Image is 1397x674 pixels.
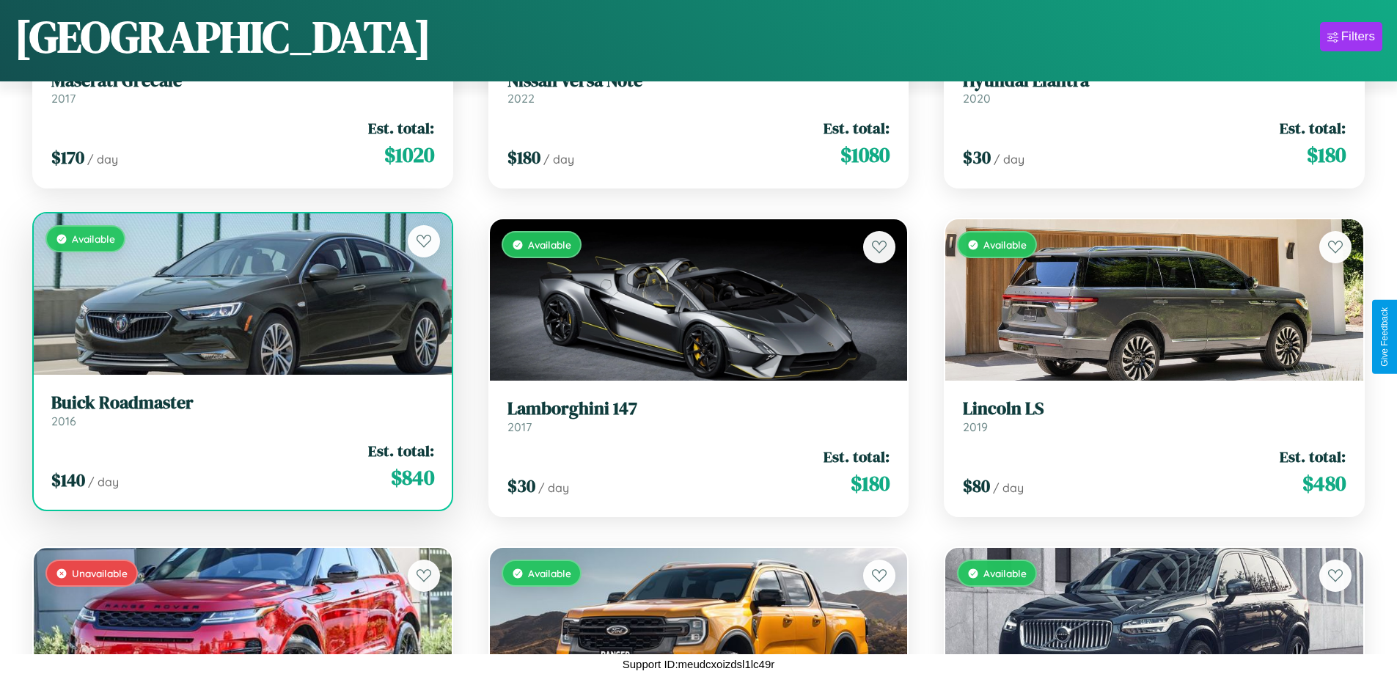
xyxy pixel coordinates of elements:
span: $ 30 [507,474,535,498]
span: / day [88,475,119,489]
div: Filters [1341,29,1375,44]
span: $ 180 [507,145,540,169]
span: Unavailable [72,567,128,579]
a: Maserati Grecale2017 [51,70,434,106]
span: Est. total: [1280,117,1346,139]
span: / day [994,152,1024,166]
span: $ 480 [1302,469,1346,498]
span: / day [87,152,118,166]
h3: Lamborghini 147 [507,398,890,420]
span: $ 180 [851,469,890,498]
h1: [GEOGRAPHIC_DATA] [15,7,431,67]
h3: Buick Roadmaster [51,392,434,414]
button: Filters [1320,22,1382,51]
span: $ 840 [391,463,434,492]
span: 2022 [507,91,535,106]
span: / day [538,480,569,495]
span: $ 80 [963,474,990,498]
span: $ 1080 [840,140,890,169]
p: Support ID: meudcxoizdsl1lc49r [623,654,775,674]
span: Est. total: [824,117,890,139]
span: $ 170 [51,145,84,169]
span: 2019 [963,420,988,434]
span: Est. total: [368,440,434,461]
span: Available [528,567,571,579]
span: / day [993,480,1024,495]
span: 2016 [51,414,76,428]
a: Nissan Versa Note2022 [507,70,890,106]
span: / day [543,152,574,166]
a: Buick Roadmaster2016 [51,392,434,428]
span: 2017 [51,91,76,106]
span: Available [983,567,1027,579]
a: Lamborghini 1472017 [507,398,890,434]
span: $ 140 [51,468,85,492]
span: $ 30 [963,145,991,169]
span: Available [72,232,115,245]
a: Hyundai Elantra2020 [963,70,1346,106]
a: Lincoln LS2019 [963,398,1346,434]
span: Est. total: [1280,446,1346,467]
span: Est. total: [368,117,434,139]
div: Give Feedback [1379,307,1390,367]
span: Available [983,238,1027,251]
span: 2020 [963,91,991,106]
span: Est. total: [824,446,890,467]
span: Available [528,238,571,251]
span: $ 180 [1307,140,1346,169]
span: $ 1020 [384,140,434,169]
span: 2017 [507,420,532,434]
h3: Lincoln LS [963,398,1346,420]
